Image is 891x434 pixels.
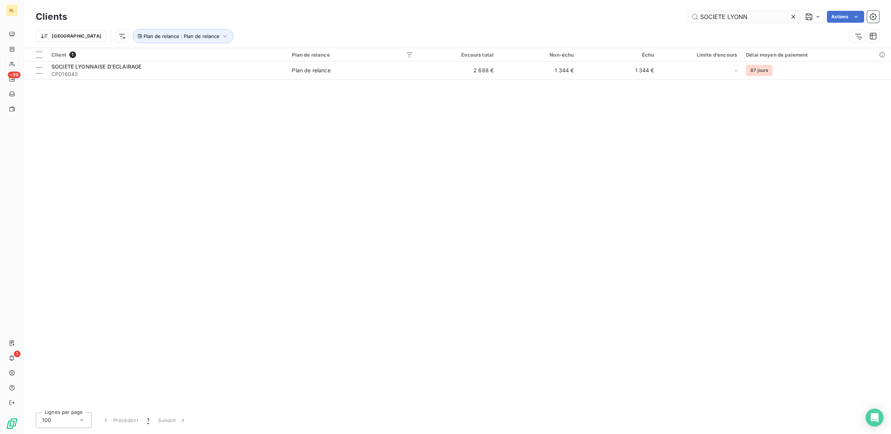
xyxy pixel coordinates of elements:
span: 87 jours [746,65,772,76]
span: - [735,67,737,74]
div: Non-échu [503,52,574,58]
div: Open Intercom Messenger [866,409,884,427]
span: CP016043 [51,70,283,78]
button: Précédent [98,412,143,428]
span: 1 [147,416,149,424]
img: Logo LeanPay [6,418,18,430]
td: 1 344 € [578,61,658,79]
div: Encours total [422,52,494,58]
span: 1 [14,351,21,357]
button: [GEOGRAPHIC_DATA] [36,30,106,42]
button: Suivant [154,412,191,428]
button: Actions [827,11,864,23]
td: 1 344 € [498,61,578,79]
span: Client [51,52,66,58]
div: Plan de relance [292,67,330,74]
span: 1 [69,51,76,58]
h3: Clients [36,10,67,23]
button: Plan de relance : Plan de relance [133,29,233,43]
div: Limite d’encours [663,52,737,58]
div: Plan de relance [292,52,413,58]
div: Délai moyen de paiement [746,52,887,58]
td: 2 688 € [418,61,498,79]
button: 1 [143,412,154,428]
div: Échu [583,52,654,58]
span: 100 [42,416,51,424]
span: Plan de relance : Plan de relance [144,33,220,39]
span: SOCIETE LYONNAISE D'ECLAIRAGE [51,63,141,70]
span: +99 [8,72,21,78]
div: RL [6,4,18,16]
input: Rechercher [688,11,800,23]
